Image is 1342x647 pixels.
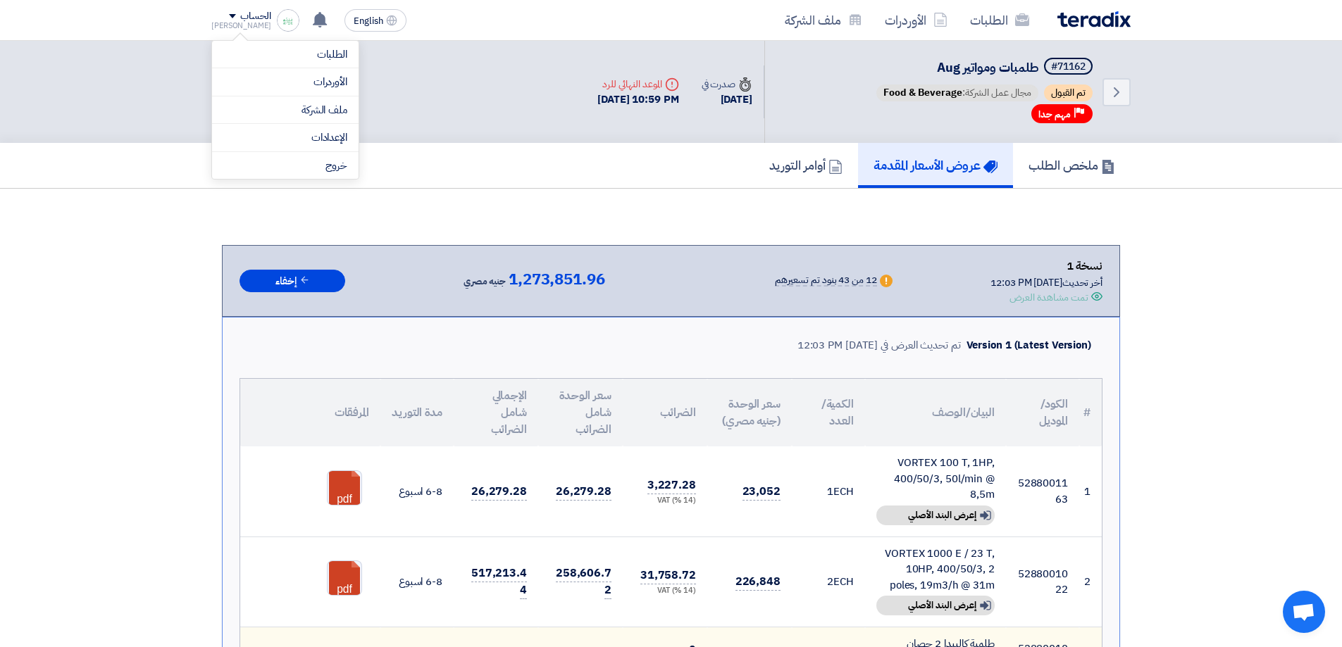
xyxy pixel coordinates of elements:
div: نسخة 1 [990,257,1102,275]
span: 26,279.28 [556,483,611,501]
span: طلمبات ومواتير Aug [937,58,1038,77]
button: English [344,9,406,32]
span: 1,273,851.96 [509,271,605,288]
a: الأوردرات [874,4,959,37]
a: الطلبات [223,46,347,63]
a: VORTEX_E__1756885214029.pdf [328,471,440,555]
div: 12 من 43 بنود تم تسعيرهم [775,275,877,287]
li: خروج [212,152,359,180]
td: ECH [792,446,865,536]
span: Food & Beverage [883,85,962,100]
td: 2 [1079,536,1102,627]
td: 6-8 اسبوع [380,536,454,627]
th: الكود/الموديل [1006,379,1079,446]
th: المرفقات [240,379,380,446]
a: ملف الشركة [223,102,347,118]
a: الأوردرات [223,74,347,90]
div: #71162 [1051,62,1086,72]
div: تم تحديث العرض في [DATE] 12:03 PM [797,337,961,353]
h5: أوامر التوريد [769,157,843,173]
span: مجال عمل الشركة: [876,84,1038,101]
span: English [354,16,383,26]
span: 1 [827,484,833,499]
img: Teradix logo [1057,11,1131,27]
div: [PERSON_NAME] [211,22,271,30]
th: سعر الوحدة (جنيه مصري) [707,379,792,446]
div: (14 %) VAT [634,495,696,507]
div: الموعد النهائي للرد [597,77,679,92]
button: إخفاء [240,270,345,293]
div: [DATE] 10:59 PM [597,92,679,108]
th: الضرائب [623,379,707,446]
div: VORTEX 1000 E / 23 T, 10HP, 400/50/3, 2 poles, 19m3/h @ 31m [876,546,995,593]
h5: طلمبات ومواتير Aug [874,58,1095,77]
div: (14 %) VAT [634,585,696,597]
span: جنيه مصري [464,273,506,290]
span: تم القبول [1044,84,1093,101]
div: Version 1 (Latest Version) [967,337,1091,353]
th: سعر الوحدة شامل الضرائب [538,379,623,446]
span: 23,052 [743,483,781,501]
div: VORTEX 100 T, 1HP, 400/50/3, 50l/min @ 8,5m [876,455,995,503]
span: مهم جدا [1038,108,1071,121]
div: صدرت في [702,77,752,92]
span: 517,213.44 [471,565,527,599]
span: 2 [827,574,833,589]
div: أخر تحديث [DATE] 12:03 PM [990,275,1102,290]
a: الطلبات [959,4,1040,37]
img: images_1756193300225.png [277,9,299,32]
div: إعرض البند الأصلي [876,505,995,525]
a: VORTEX__1756885264671.pdf [328,561,440,646]
a: أوامر التوريد [754,143,858,188]
td: 1 [1079,446,1102,536]
a: ملف الشركة [773,4,874,37]
th: # [1079,379,1102,446]
div: الحساب [240,11,271,23]
span: 258,606.72 [556,565,611,599]
div: [DATE] [702,92,752,108]
th: البيان/الوصف [865,379,1006,446]
td: 5288001163 [1006,446,1079,536]
h5: عروض الأسعار المقدمة [874,157,998,173]
a: عروض الأسعار المقدمة [858,143,1013,188]
h5: ملخص الطلب [1029,157,1115,173]
span: 226,848 [735,573,781,591]
a: الإعدادات [223,130,347,146]
div: Open chat [1283,591,1325,633]
span: 26,279.28 [471,483,527,501]
span: 3,227.28 [647,477,696,494]
div: إعرض البند الأصلي [876,596,995,615]
a: ملخص الطلب [1013,143,1131,188]
th: الكمية/العدد [792,379,865,446]
td: ECH [792,536,865,627]
th: الإجمالي شامل الضرائب [454,379,538,446]
span: 31,758.72 [640,567,696,584]
th: مدة التوريد [380,379,454,446]
td: 6-8 اسبوع [380,446,454,536]
div: تمت مشاهدة العرض [1009,290,1088,305]
td: 5288001022 [1006,536,1079,627]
